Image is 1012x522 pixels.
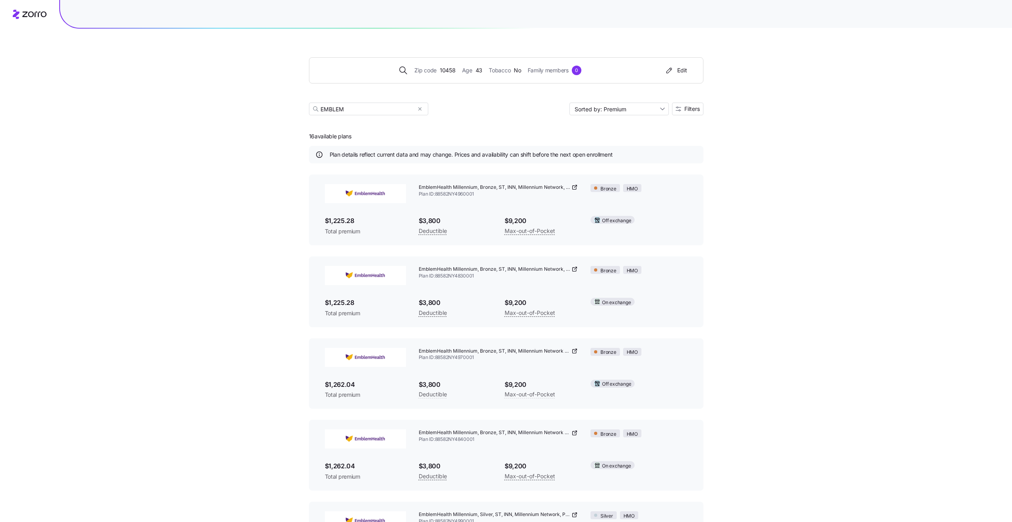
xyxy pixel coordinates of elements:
[325,266,406,285] img: EmblemHealth
[627,185,638,193] span: HMO
[309,103,428,115] input: Plan ID, carrier etc.
[419,308,447,318] span: Deductible
[419,226,447,236] span: Deductible
[419,461,492,471] span: $3,800
[419,511,570,518] span: EmblemHealth Millennium, Silver, ST, INN, Millennium Network, Pediatric Dental DP FP
[627,267,638,275] span: HMO
[505,308,555,318] span: Max-out-of-Pocket
[419,266,570,273] span: EmblemHealth Millennium, Bronze, ST, INN, Millennium Network, Pediatric Dental DP FP
[419,472,447,481] span: Deductible
[419,298,492,308] span: $3,800
[419,380,492,390] span: $3,800
[419,273,578,279] span: Plan ID: 88582NY4830001
[489,66,511,75] span: Tobacco
[440,66,456,75] span: 10458
[505,298,578,308] span: $9,200
[419,436,578,443] span: Plan ID: 88582NY4840001
[602,217,631,225] span: Off exchange
[664,66,687,74] div: Edit
[672,103,703,115] button: Filters
[505,216,578,226] span: $9,200
[602,462,631,470] span: On exchange
[661,64,690,77] button: Edit
[462,66,472,75] span: Age
[419,184,570,191] span: EmblemHealth Millennium, Bronze, ST, INN, Millennium Network, Pediatric Dental DP FP
[600,512,613,520] span: Silver
[600,349,616,356] span: Bronze
[330,151,613,159] span: Plan details reflect current data and may change. Prices and availability can shift before the ne...
[684,106,700,112] span: Filters
[325,391,406,399] span: Total premium
[505,380,578,390] span: $9,200
[419,348,570,355] span: EmblemHealth Millennium, Bronze, ST, INN, Millennium Network Pediatric Dental DP FP Dep 29
[419,390,447,399] span: Deductible
[505,390,555,399] span: Max-out-of-Pocket
[600,185,616,193] span: Bronze
[602,299,631,307] span: On exchange
[505,226,555,236] span: Max-out-of-Pocket
[325,227,406,235] span: Total premium
[325,461,406,471] span: $1,262.04
[325,184,406,203] img: EmblemHealth
[325,473,406,481] span: Total premium
[514,66,521,75] span: No
[569,103,669,115] input: Sort by
[627,431,638,438] span: HMO
[325,298,406,308] span: $1,225.28
[419,191,578,198] span: Plan ID: 88582NY4960001
[600,431,616,438] span: Bronze
[325,348,406,367] img: EmblemHealth
[309,132,352,140] span: 16 available plans
[325,216,406,226] span: $1,225.28
[419,429,570,436] span: EmblemHealth Millennium, Bronze, ST, INN, Millennium Network Pediatric Dental DP FP Dep 29
[414,66,437,75] span: Zip code
[325,429,406,448] img: EmblemHealth
[528,66,569,75] span: Family members
[476,66,482,75] span: 43
[325,380,406,390] span: $1,262.04
[624,512,635,520] span: HMO
[602,380,631,388] span: Off exchange
[325,309,406,317] span: Total premium
[419,216,492,226] span: $3,800
[627,349,638,356] span: HMO
[419,354,578,361] span: Plan ID: 88582NY4970001
[572,66,581,75] div: 0
[505,461,578,471] span: $9,200
[600,267,616,275] span: Bronze
[505,472,555,481] span: Max-out-of-Pocket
